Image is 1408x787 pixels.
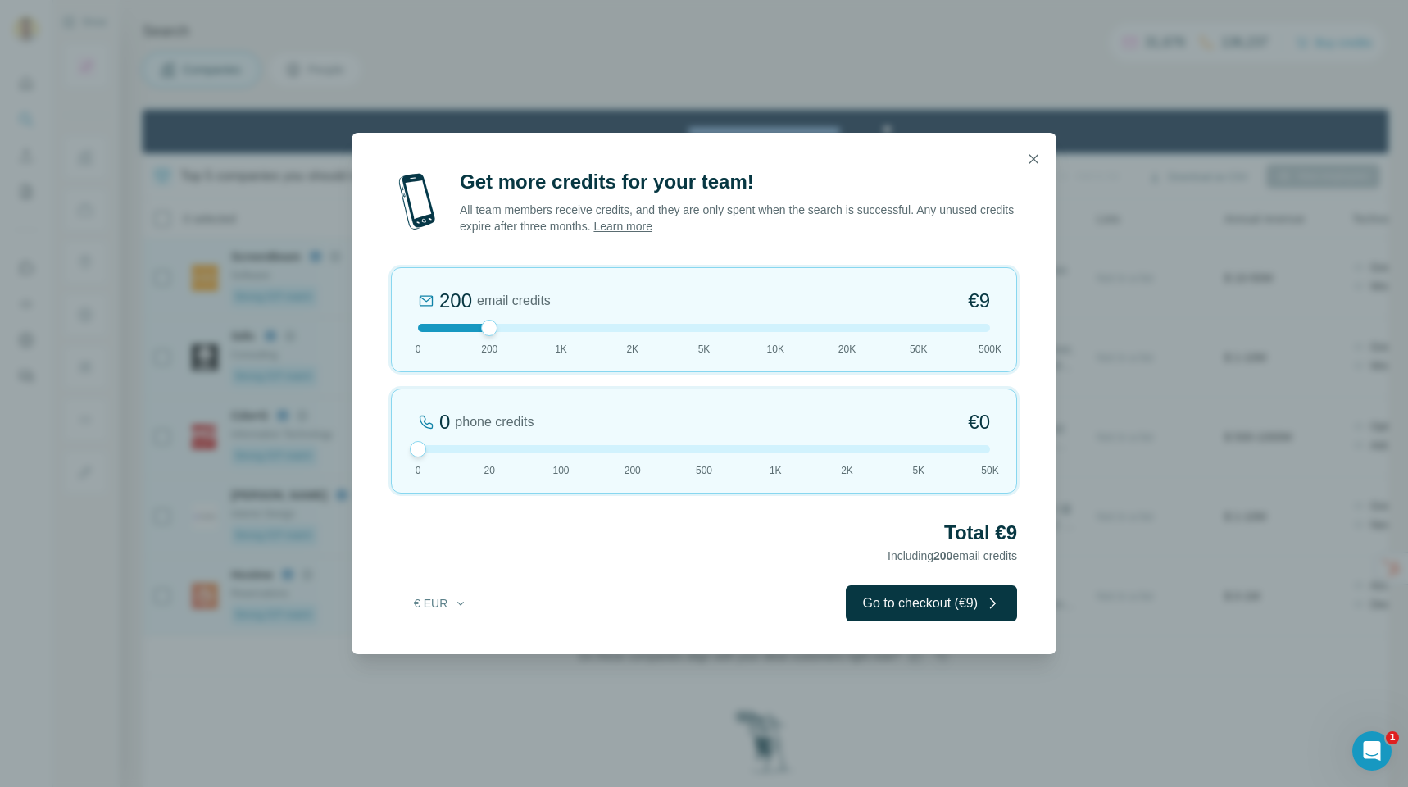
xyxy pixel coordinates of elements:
span: €9 [968,288,990,314]
span: €0 [968,409,990,435]
span: 500 [696,463,712,478]
div: Upgrade plan for full access to Surfe [506,3,737,39]
span: 5K [698,342,711,357]
span: 200 [625,463,641,478]
span: 1K [555,342,567,357]
h2: Total €9 [391,520,1017,546]
span: Including email credits [888,549,1017,562]
p: All team members receive credits, and they are only spent when the search is successful. Any unus... [460,202,1017,234]
button: Go to checkout (€9) [846,585,1017,621]
span: 0 [416,342,421,357]
span: 50K [981,463,998,478]
img: mobile-phone [391,169,443,234]
span: 20 [484,463,495,478]
div: 0 [439,409,450,435]
span: 0 [416,463,421,478]
span: 2K [841,463,853,478]
div: 200 [439,288,472,314]
span: 5K [912,463,924,478]
span: 10K [767,342,784,357]
span: 100 [552,463,569,478]
span: 1K [770,463,782,478]
a: Learn more [593,220,652,233]
span: 2K [626,342,638,357]
button: € EUR [402,589,479,618]
span: 1 [1386,731,1399,744]
iframe: Intercom live chat [1352,731,1392,771]
span: phone credits [455,412,534,432]
span: 20K [838,342,856,357]
span: email credits [477,291,551,311]
span: 500K [979,342,1001,357]
span: 200 [933,549,952,562]
span: 50K [910,342,927,357]
span: 200 [481,342,497,357]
